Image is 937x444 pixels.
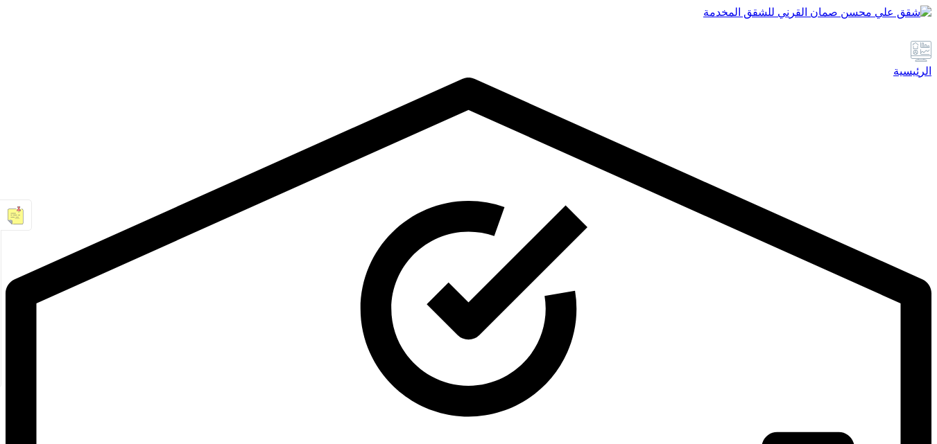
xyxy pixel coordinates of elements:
a: الدعم الفني [913,28,931,40]
a: شقق علي محسن صمان القرني للشقق المخدمة [6,6,931,19]
a: الإعدادات [893,28,911,40]
img: شقق علي محسن صمان القرني للشقق المخدمة [703,6,931,19]
div: الرئيسية [6,64,931,78]
a: الرئيسية [6,41,931,78]
a: ملاحظات فريق العمل [874,28,890,40]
